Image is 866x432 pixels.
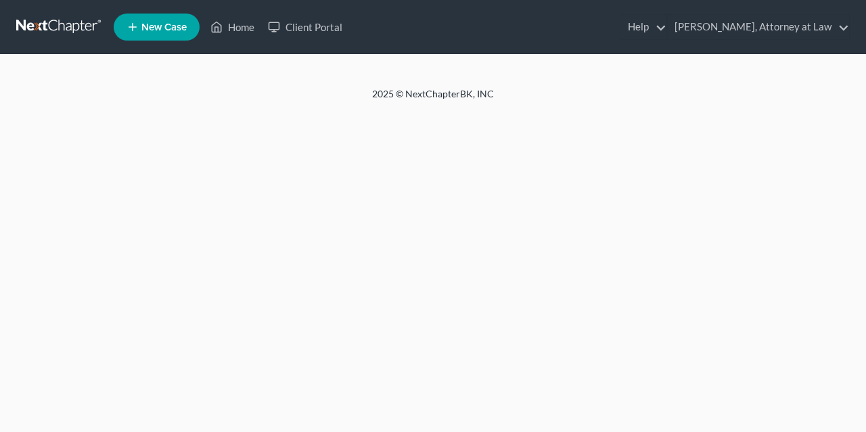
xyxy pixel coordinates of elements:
[621,15,666,39] a: Help
[204,15,261,39] a: Home
[261,15,349,39] a: Client Portal
[47,87,819,112] div: 2025 © NextChapterBK, INC
[668,15,849,39] a: [PERSON_NAME], Attorney at Law
[114,14,200,41] new-legal-case-button: New Case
